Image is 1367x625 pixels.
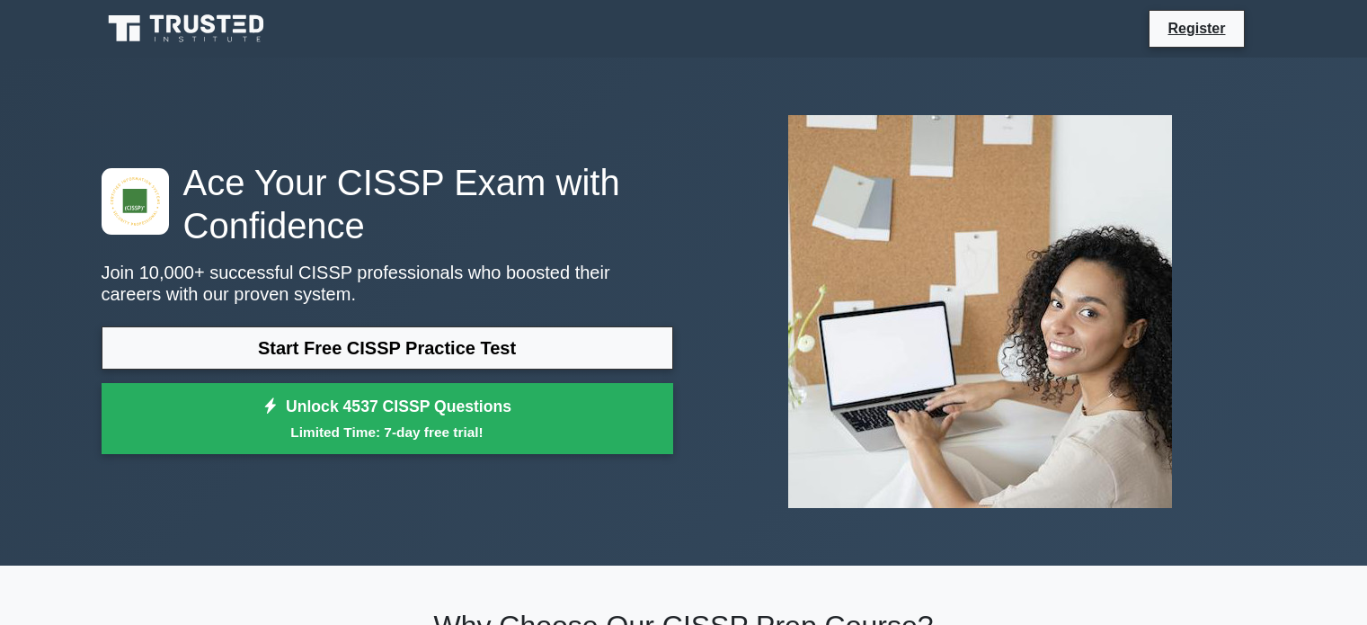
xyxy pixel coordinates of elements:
[102,326,673,370] a: Start Free CISSP Practice Test
[102,383,673,455] a: Unlock 4537 CISSP QuestionsLimited Time: 7-day free trial!
[124,422,651,442] small: Limited Time: 7-day free trial!
[102,262,673,305] p: Join 10,000+ successful CISSP professionals who boosted their careers with our proven system.
[1157,17,1236,40] a: Register
[102,161,673,247] h1: Ace Your CISSP Exam with Confidence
